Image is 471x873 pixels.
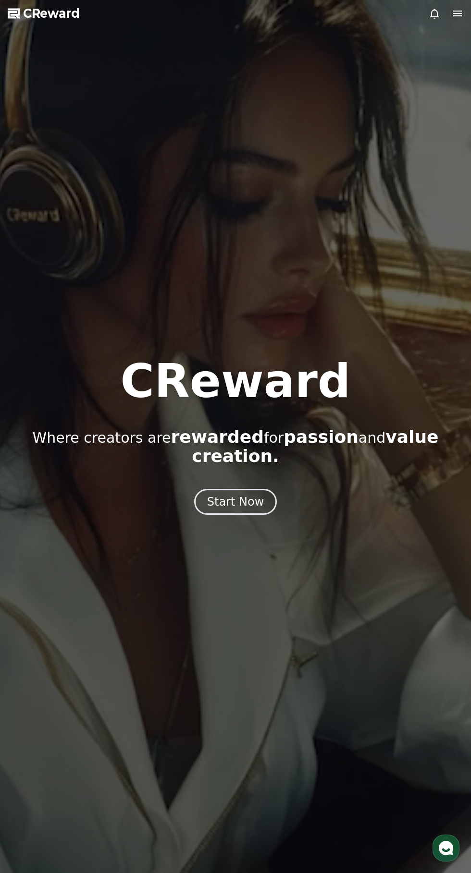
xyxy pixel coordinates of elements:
h1: CReward [120,358,350,404]
a: CReward [8,6,80,21]
a: Settings [124,304,185,328]
button: Start Now [194,489,277,515]
div: Start Now [207,494,264,509]
span: rewarded [171,427,264,447]
span: value creation. [192,427,438,466]
span: Home [25,319,41,327]
a: Start Now [194,498,277,508]
span: passion [284,427,359,447]
span: CReward [23,6,80,21]
span: Settings [142,319,166,327]
a: Home [3,304,63,328]
a: Messages [63,304,124,328]
span: Messages [80,319,108,327]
